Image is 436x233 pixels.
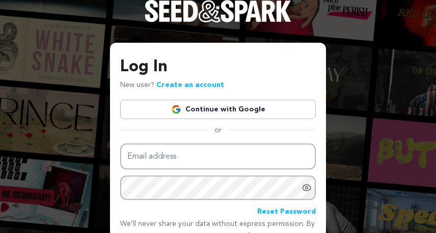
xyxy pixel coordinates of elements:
[120,79,224,92] p: New user?
[120,143,316,169] input: Email address
[120,100,316,119] a: Continue with Google
[156,81,224,89] a: Create an account
[257,206,316,218] a: Reset Password
[171,104,181,114] img: Google logo
[120,55,316,79] h3: Log In
[302,183,312,193] a: Show password as plain text. Warning: this will display your password on the screen.
[208,125,228,135] span: or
